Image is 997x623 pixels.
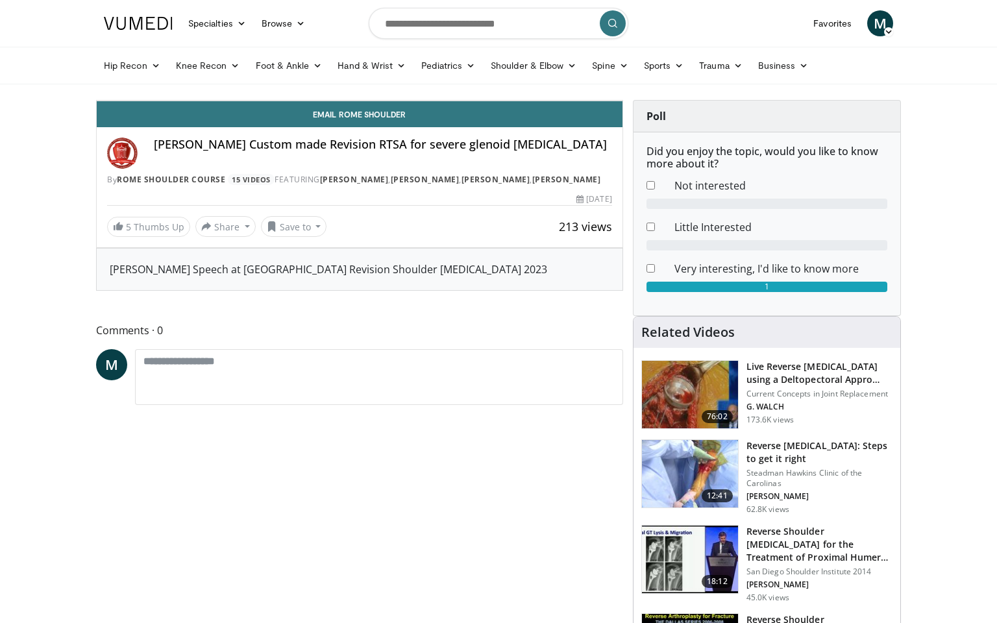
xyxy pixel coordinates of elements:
a: M [96,349,127,380]
a: 15 Videos [228,174,275,185]
span: 213 views [559,219,612,234]
a: Hand & Wrist [330,53,413,79]
p: Steadman Hawkins Clinic of the Carolinas [746,468,892,489]
span: 18:12 [702,575,733,588]
a: Foot & Ankle [248,53,330,79]
strong: Poll [646,109,666,123]
a: Browse [254,10,314,36]
a: [PERSON_NAME] [391,174,460,185]
a: [PERSON_NAME] [532,174,601,185]
a: [PERSON_NAME] [320,174,389,185]
img: VuMedi Logo [104,17,173,30]
h3: Reverse [MEDICAL_DATA]: Steps to get it right [746,439,892,465]
img: Q2xRg7exoPLTwO8X4xMDoxOjA4MTsiGN.150x105_q85_crop-smart_upscale.jpg [642,526,738,593]
span: 5 [126,221,131,233]
p: 62.8K views [746,504,789,515]
dd: Little Interested [665,219,897,235]
h4: [PERSON_NAME] Custom made Revision RTSA for severe glenoid [MEDICAL_DATA] [154,138,612,152]
h3: Reverse Shoulder [MEDICAL_DATA] for the Treatment of Proximal Humeral … [746,525,892,564]
a: Specialties [180,10,254,36]
a: Pediatrics [413,53,483,79]
img: 326034_0000_1.png.150x105_q85_crop-smart_upscale.jpg [642,440,738,507]
p: San Diego Shoulder Institute 2014 [746,567,892,577]
a: M [867,10,893,36]
button: Save to [261,216,327,237]
a: 76:02 Live Reverse [MEDICAL_DATA] using a Deltopectoral Appro… Current Concepts in Joint Replacem... [641,360,892,429]
h3: Live Reverse [MEDICAL_DATA] using a Deltopectoral Appro… [746,360,892,386]
a: 12:41 Reverse [MEDICAL_DATA]: Steps to get it right Steadman Hawkins Clinic of the Carolinas [PER... [641,439,892,515]
a: Trauma [691,53,750,79]
span: 76:02 [702,410,733,423]
a: Business [750,53,817,79]
div: [PERSON_NAME] Speech at [GEOGRAPHIC_DATA] Revision Shoulder [MEDICAL_DATA] 2023 [110,262,609,277]
h6: Did you enjoy the topic, would you like to know more about it? [646,145,887,170]
dd: Not interested [665,178,897,193]
input: Search topics, interventions [369,8,628,39]
a: 18:12 Reverse Shoulder [MEDICAL_DATA] for the Treatment of Proximal Humeral … San Diego Shoulder ... [641,525,892,603]
p: [PERSON_NAME] [746,491,892,502]
div: 1 [646,282,887,292]
a: Favorites [806,10,859,36]
a: Hip Recon [96,53,168,79]
p: 173.6K views [746,415,794,425]
a: Spine [584,53,635,79]
h4: Related Videos [641,324,735,340]
dd: Very interesting, I'd like to know more [665,261,897,276]
img: 684033_3.png.150x105_q85_crop-smart_upscale.jpg [642,361,738,428]
a: [PERSON_NAME] [462,174,530,185]
div: [DATE] [576,193,611,205]
p: Current Concepts in Joint Replacement [746,389,892,399]
a: Sports [636,53,692,79]
button: Share [195,216,256,237]
div: By FEATURING , , , [107,174,612,186]
span: Comments 0 [96,322,623,339]
p: G. WALCH [746,402,892,412]
a: Rome Shoulder Course [117,174,225,185]
a: 5 Thumbs Up [107,217,190,237]
img: Avatar [107,138,138,169]
p: [PERSON_NAME] [746,580,892,590]
a: Shoulder & Elbow [483,53,584,79]
a: Knee Recon [168,53,248,79]
p: 45.0K views [746,592,789,603]
a: Email Rome Shoulder [97,101,622,127]
span: 12:41 [702,489,733,502]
